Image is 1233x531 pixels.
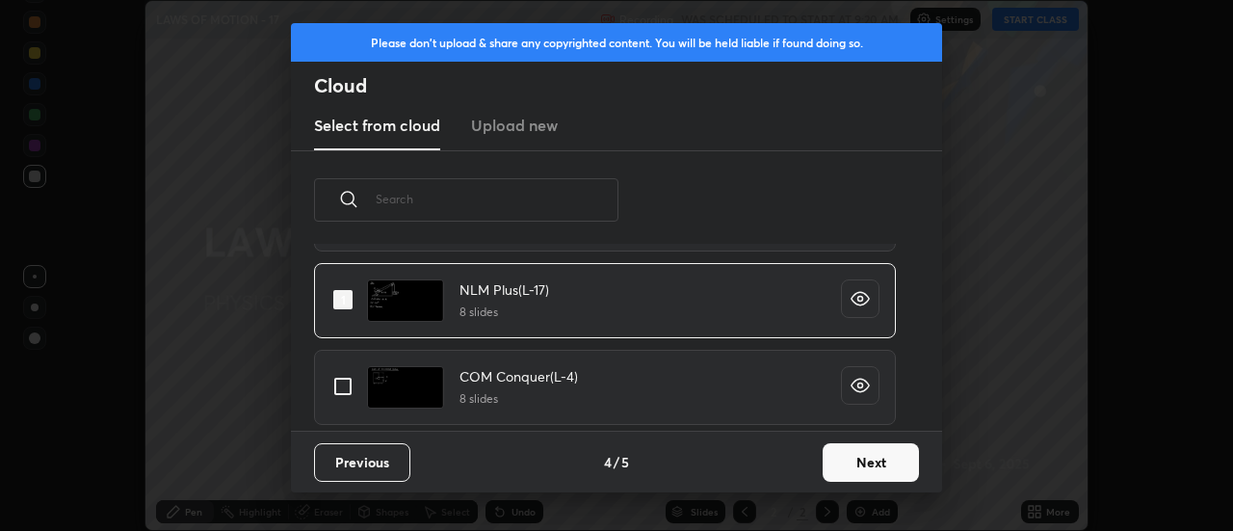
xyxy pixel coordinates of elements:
h2: Cloud [314,73,942,98]
img: 17570907468TEF7I.pdf [367,279,444,322]
h4: / [614,452,619,472]
h4: COM Conquer(L-4) [459,366,578,386]
button: Previous [314,443,410,482]
h4: NLM Plus(L-17) [459,279,549,300]
h5: 8 slides [459,304,549,321]
h5: 8 slides [459,390,578,408]
h4: 4 [604,452,612,472]
div: grid [291,244,919,431]
h3: Select from cloud [314,114,440,137]
button: Next [823,443,919,482]
img: 1757091654567U95.pdf [367,366,444,409]
h4: 5 [621,452,629,472]
div: Please don't upload & share any copyrighted content. You will be held liable if found doing so. [291,23,942,62]
input: Search [376,158,618,240]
